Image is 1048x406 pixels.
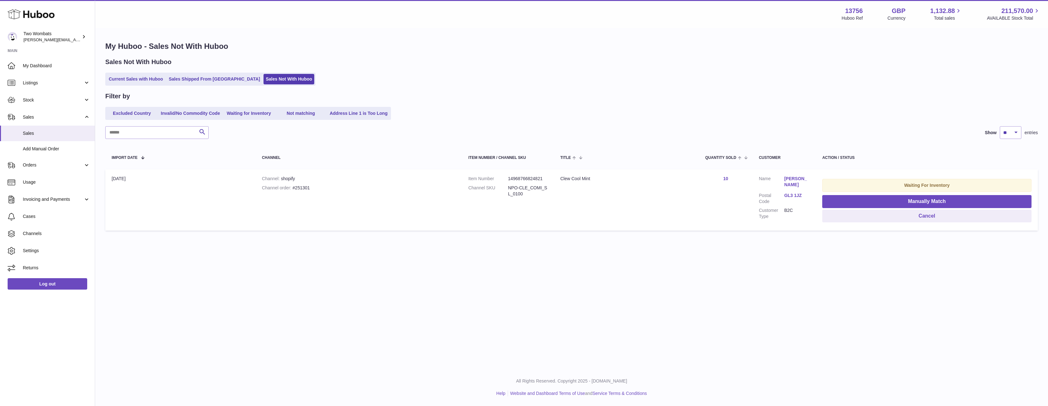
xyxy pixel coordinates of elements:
a: Waiting for Inventory [224,108,274,119]
label: Show [985,130,997,136]
button: Cancel [822,210,1032,223]
a: Service Terms & Conditions [592,391,647,396]
img: alan@twowombats.com [8,32,17,42]
strong: 13756 [845,7,863,15]
strong: Channel order [262,185,293,190]
a: Sales Not With Huboo [264,74,314,84]
div: Customer [759,156,810,160]
a: Not matching [276,108,326,119]
a: Log out [8,278,87,290]
a: Sales Shipped From [GEOGRAPHIC_DATA] [166,74,262,84]
div: shopify [262,176,456,182]
a: Help [496,391,505,396]
li: and [508,390,647,396]
div: Two Wombats [23,31,81,43]
dt: Channel SKU [468,185,508,197]
span: Sales [23,130,90,136]
span: Settings [23,248,90,254]
span: Import date [112,156,138,160]
a: 10 [723,176,728,181]
strong: Channel [262,176,281,181]
p: All Rights Reserved. Copyright 2025 - [DOMAIN_NAME] [100,378,1043,384]
span: Returns [23,265,90,271]
div: Currency [888,15,906,21]
span: Cases [23,213,90,219]
span: 1,132.88 [930,7,955,15]
span: [PERSON_NAME][EMAIL_ADDRESS][DOMAIN_NAME] [23,37,127,42]
button: Manually Match [822,195,1032,208]
span: Total sales [934,15,962,21]
span: Add Manual Order [23,146,90,152]
span: Stock [23,97,83,103]
span: Channels [23,231,90,237]
a: [PERSON_NAME] [784,176,810,188]
a: Invalid/No Commodity Code [159,108,222,119]
div: Clew Cool Mint [560,176,693,182]
h2: Sales Not With Huboo [105,58,172,66]
div: #251301 [262,185,456,191]
div: Channel [262,156,456,160]
strong: Waiting For Inventory [904,183,949,188]
span: 211,570.00 [1001,7,1033,15]
h1: My Huboo - Sales Not With Huboo [105,41,1038,51]
span: Listings [23,80,83,86]
a: 211,570.00 AVAILABLE Stock Total [987,7,1040,21]
dt: Customer Type [759,207,784,219]
a: Address Line 1 is Too Long [328,108,390,119]
a: Website and Dashboard Terms of Use [510,391,585,396]
a: 1,132.88 Total sales [930,7,962,21]
a: Current Sales with Huboo [107,74,165,84]
a: Excluded Country [107,108,157,119]
span: Title [560,156,571,160]
div: Item Number / Channel SKU [468,156,548,160]
span: My Dashboard [23,63,90,69]
span: Usage [23,179,90,185]
span: Quantity Sold [705,156,736,160]
td: [DATE] [105,169,256,231]
a: GL3 1JZ [784,193,810,199]
dd: 14968766824821 [508,176,548,182]
dt: Item Number [468,176,508,182]
h2: Filter by [105,92,130,101]
span: AVAILABLE Stock Total [987,15,1040,21]
span: Orders [23,162,83,168]
span: Invoicing and Payments [23,196,83,202]
dt: Postal Code [759,193,784,205]
dd: B2C [784,207,810,219]
dt: Name [759,176,784,189]
div: Huboo Ref [842,15,863,21]
div: Action / Status [822,156,1032,160]
span: Sales [23,114,83,120]
dd: NPO-CLE_COMI_SL_0100 [508,185,548,197]
span: entries [1025,130,1038,136]
strong: GBP [892,7,905,15]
